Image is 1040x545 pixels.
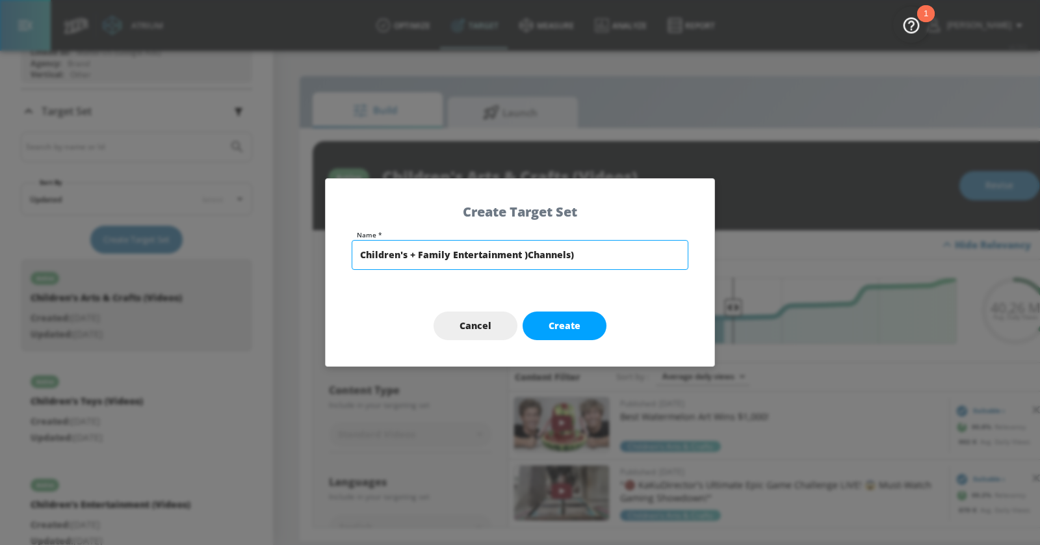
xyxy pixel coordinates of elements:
button: Open Resource Center, 1 new notification [893,7,929,43]
h5: Create Target Set [352,205,688,219]
span: Cancel [460,318,491,334]
span: Create [549,318,580,334]
button: Cancel [434,312,517,341]
button: Create [523,312,606,341]
div: 1 [924,14,928,31]
label: Name * [357,232,688,238]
